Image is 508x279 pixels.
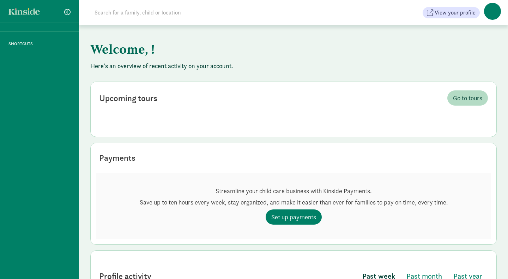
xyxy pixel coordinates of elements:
[140,198,448,207] p: Save up to ten hours every week, stay organized, and make it easier than ever for families to pay...
[99,152,135,164] div: Payments
[266,209,322,225] a: Set up payments
[435,8,476,17] span: View your profile
[90,62,497,70] p: Here's an overview of recent activity on your account.
[271,212,316,222] span: Set up payments
[423,7,480,18] button: View your profile
[99,92,157,105] div: Upcoming tours
[447,90,488,106] a: Go to tours
[453,93,482,103] span: Go to tours
[90,36,440,62] h1: Welcome, !
[140,187,448,195] p: Streamline your child care business with Kinside Payments.
[90,6,288,20] input: Search for a family, child or location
